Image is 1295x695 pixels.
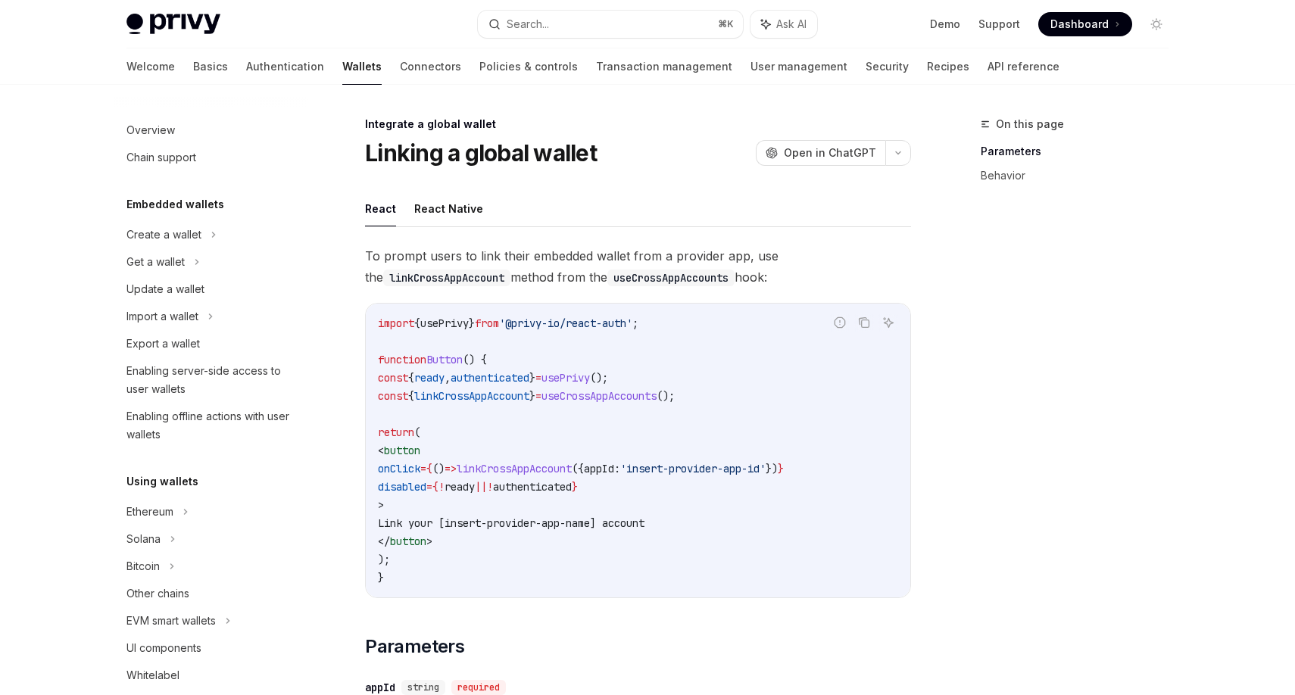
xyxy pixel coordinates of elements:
[378,371,408,385] span: const
[572,462,584,475] span: ({
[378,353,426,366] span: function
[390,534,426,548] span: button
[126,14,220,35] img: light logo
[529,371,535,385] span: }
[499,316,632,330] span: '@privy-io/react-auth'
[426,462,432,475] span: {
[981,139,1181,164] a: Parameters
[126,307,198,326] div: Import a wallet
[414,191,483,226] button: React Native
[414,371,445,385] span: ready
[126,612,216,630] div: EVM smart wallets
[478,11,743,38] button: Search...⌘K
[126,253,185,271] div: Get a wallet
[126,472,198,491] h5: Using wallets
[365,117,911,132] div: Integrate a global wallet
[378,462,420,475] span: onClick
[451,680,506,695] div: required
[866,48,909,85] a: Security
[479,48,578,85] a: Policies & controls
[114,662,308,689] a: Whitelabel
[584,462,620,475] span: appId:
[426,480,432,494] span: =
[126,584,189,603] div: Other chains
[426,353,463,366] span: Button
[126,639,201,657] div: UI components
[378,498,384,512] span: >
[246,48,324,85] a: Authentication
[457,462,572,475] span: linkCrossAppAccount
[126,557,160,575] div: Bitcoin
[365,634,464,659] span: Parameters
[384,444,420,457] span: button
[445,371,451,385] span: ,
[420,462,426,475] span: =
[114,357,308,403] a: Enabling server-side access to user wallets
[718,18,734,30] span: ⌘ K
[126,48,175,85] a: Welcome
[854,313,874,332] button: Copy the contents from the code block
[126,503,173,521] div: Ethereum
[776,17,807,32] span: Ask AI
[535,371,541,385] span: =
[378,425,414,439] span: return
[114,403,308,448] a: Enabling offline actions with user wallets
[126,362,299,398] div: Enabling server-side access to user wallets
[126,148,196,167] div: Chain support
[756,140,885,166] button: Open in ChatGPT
[572,480,578,494] span: }
[988,48,1059,85] a: API reference
[126,226,201,244] div: Create a wallet
[487,480,493,494] span: !
[126,407,299,444] div: Enabling offline actions with user wallets
[114,144,308,171] a: Chain support
[463,353,487,366] span: () {
[414,316,420,330] span: {
[114,634,308,662] a: UI components
[1050,17,1109,32] span: Dashboard
[657,389,675,403] span: ();
[408,371,414,385] span: {
[378,444,384,457] span: <
[507,15,549,33] div: Search...
[365,191,396,226] button: React
[978,17,1020,32] a: Support
[407,681,439,693] span: string
[878,313,898,332] button: Ask AI
[420,316,469,330] span: usePrivy
[778,462,784,475] span: }
[830,313,850,332] button: Report incorrect code
[596,48,732,85] a: Transaction management
[632,316,638,330] span: ;
[996,115,1064,133] span: On this page
[126,335,200,353] div: Export a wallet
[114,330,308,357] a: Export a wallet
[378,389,408,403] span: const
[414,389,529,403] span: linkCrossAppAccount
[535,389,541,403] span: =
[383,270,510,286] code: linkCrossAppAccount
[342,48,382,85] a: Wallets
[426,534,432,548] span: >
[114,276,308,303] a: Update a wallet
[126,666,179,684] div: Whitelabel
[620,462,766,475] span: 'insert-provider-app-id'
[541,389,657,403] span: useCrossAppAccounts
[493,480,572,494] span: authenticated
[365,245,911,288] span: To prompt users to link their embedded wallet from a provider app, use the method from the hook:
[378,480,426,494] span: disabled
[1038,12,1132,36] a: Dashboard
[414,425,420,439] span: (
[438,480,445,494] span: !
[451,371,529,385] span: authenticated
[445,462,457,475] span: =>
[378,553,390,566] span: );
[784,145,876,161] span: Open in ChatGPT
[126,121,175,139] div: Overview
[529,389,535,403] span: }
[445,480,475,494] span: ready
[126,195,224,213] h5: Embedded wallets
[750,11,817,38] button: Ask AI
[114,580,308,607] a: Other chains
[930,17,960,32] a: Demo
